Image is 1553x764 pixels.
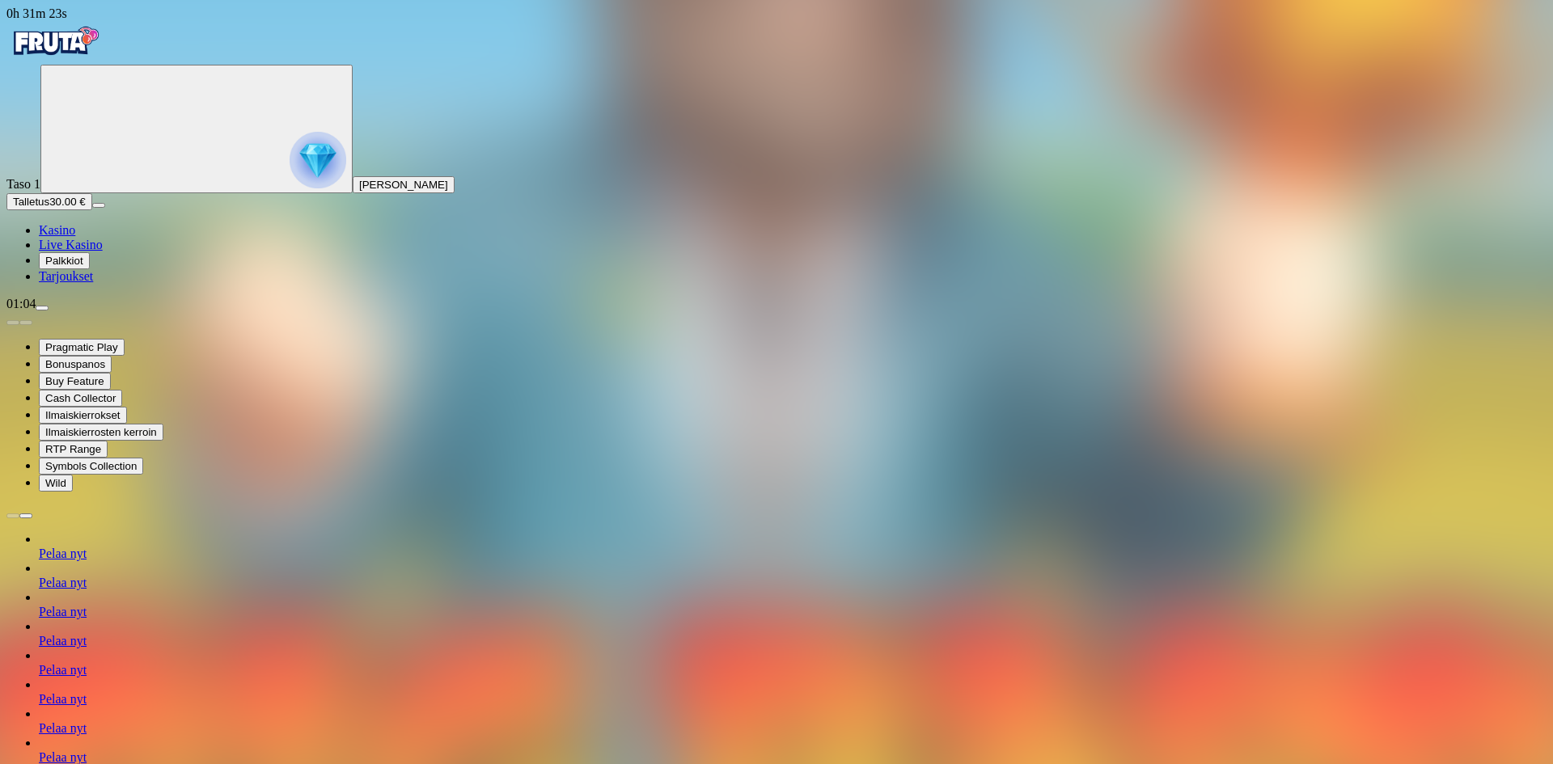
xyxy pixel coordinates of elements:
[6,193,92,210] button: Talletusplus icon30.00 €
[40,65,353,193] button: reward progress
[6,177,40,191] span: Taso 1
[39,547,87,560] a: Pelaa nyt
[6,320,19,325] button: prev slide
[92,203,105,208] button: menu
[45,358,105,370] span: Bonuspanos
[39,339,125,356] button: Pragmatic Play
[6,21,1547,284] nav: Primary
[45,341,118,353] span: Pragmatic Play
[45,375,104,387] span: Buy Feature
[39,424,163,441] button: Ilmaiskierrosten kerroin
[49,196,85,208] span: 30.00 €
[6,513,19,518] button: prev slide
[45,255,83,267] span: Palkkiot
[39,605,87,618] a: Pelaa nyt
[19,320,32,325] button: next slide
[45,443,101,455] span: RTP Range
[39,475,73,492] button: Wild
[6,21,104,61] img: Fruta
[39,407,127,424] button: Ilmaiskierrokset
[39,269,93,283] a: Tarjoukset
[39,441,108,458] button: RTP Range
[39,692,87,706] a: Pelaa nyt
[353,176,455,193] button: [PERSON_NAME]
[6,297,36,310] span: 01:04
[39,634,87,648] a: Pelaa nyt
[6,6,67,20] span: user session time
[13,196,49,208] span: Talletus
[36,306,49,310] button: menu
[39,252,90,269] button: Palkkiot
[45,460,137,472] span: Symbols Collection
[290,132,346,188] img: reward progress
[39,721,87,735] a: Pelaa nyt
[39,223,75,237] a: Kasino
[6,50,104,64] a: Fruta
[45,426,157,438] span: Ilmaiskierrosten kerroin
[6,223,1547,284] nav: Main menu
[39,238,103,251] a: Live Kasino
[45,477,66,489] span: Wild
[39,458,143,475] button: Symbols Collection
[39,750,87,764] a: Pelaa nyt
[45,409,121,421] span: Ilmaiskierrokset
[359,179,448,191] span: [PERSON_NAME]
[39,373,111,390] button: Buy Feature
[39,663,87,677] a: Pelaa nyt
[19,513,32,518] button: next slide
[39,576,87,589] a: Pelaa nyt
[45,392,116,404] span: Cash Collector
[39,356,112,373] button: Bonuspanos
[39,390,122,407] button: Cash Collector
